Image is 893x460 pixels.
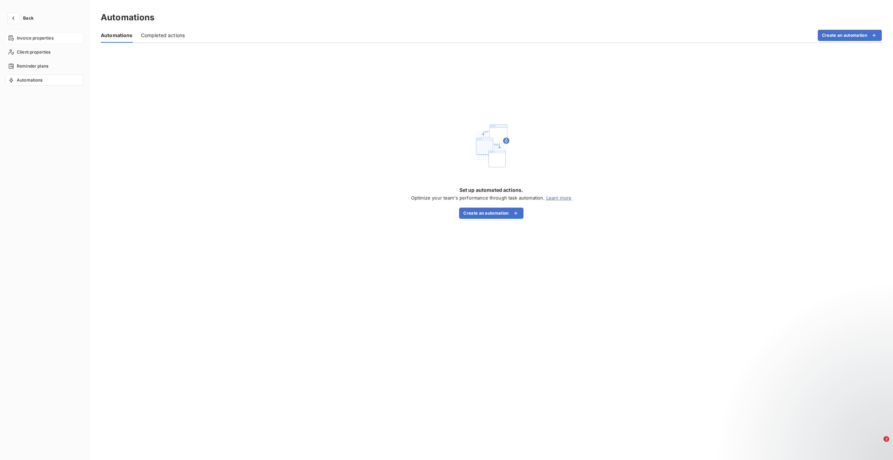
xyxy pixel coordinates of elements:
[546,195,572,201] a: Learn more
[17,63,48,69] span: Reminder plans
[101,32,133,39] span: Automations
[459,208,523,219] button: Create an automation
[101,11,155,24] h3: Automations
[6,47,84,58] a: Client properties
[6,33,84,44] a: Invoice properties
[6,13,39,24] button: Back
[818,30,882,41] button: Create an automation
[23,16,34,20] span: Back
[6,61,84,72] a: Reminder plans
[411,195,545,201] span: Optimize your team's performance through task automation.
[17,49,51,55] span: Client properties
[884,436,889,442] span: 2
[17,77,43,83] span: Automations
[469,124,514,169] img: Empty state
[753,392,893,441] iframe: Intercom notifications message
[869,436,886,453] iframe: Intercom live chat
[141,32,185,39] span: Completed actions
[6,75,84,86] a: Automations
[459,187,523,194] span: Set up automated actions.
[17,35,54,41] span: Invoice properties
